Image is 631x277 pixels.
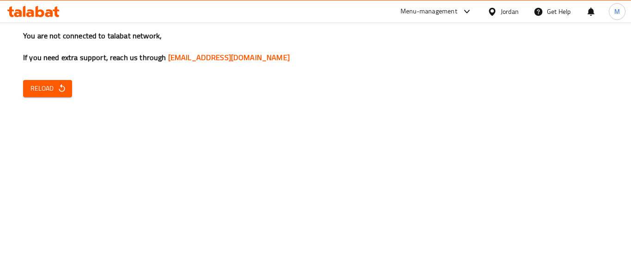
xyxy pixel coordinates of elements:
a: [EMAIL_ADDRESS][DOMAIN_NAME] [168,50,290,64]
h3: You are not connected to talabat network, If you need extra support, reach us through [23,31,608,63]
span: M [614,6,620,17]
span: Reload [30,83,65,94]
button: Reload [23,80,72,97]
div: Jordan [501,6,519,17]
div: Menu-management [400,6,457,17]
